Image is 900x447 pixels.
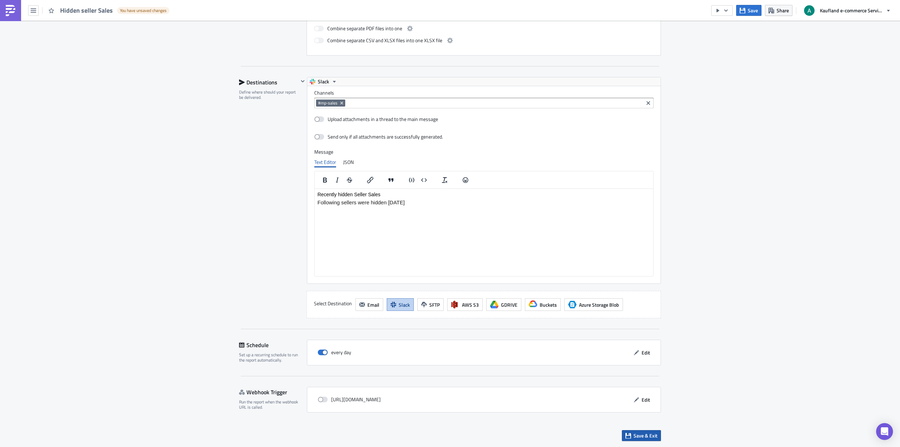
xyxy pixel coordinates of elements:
[328,134,443,140] div: Send only if all attachments are successfully generated.
[387,298,414,311] button: Slack
[239,340,307,350] div: Schedule
[406,175,418,185] button: Insert code line
[331,175,343,185] button: Italic
[765,5,792,16] button: Share
[120,8,167,13] span: You have unsaved changes
[579,301,619,308] span: Azure Storage Blob
[314,298,352,309] label: Select Destination
[429,301,440,308] span: SFTP
[239,89,298,100] div: Define where should your report be delivered.
[568,300,577,309] span: Azure Storage Blob
[462,301,479,308] span: AWS S3
[417,298,444,311] button: SFTP
[736,5,761,16] button: Save
[501,301,517,308] span: GDRIVE
[343,157,354,167] div: JSON
[385,175,397,185] button: Blockquote
[343,175,355,185] button: Strikethrough
[307,77,340,86] button: Slack
[644,99,652,107] button: Clear selected items
[314,149,654,155] label: Message
[634,432,657,439] span: Save & Exit
[820,7,883,14] span: Kaufland e-commerce Services GmbH & Co. KG
[327,24,402,33] span: Combine separate PDF files into one
[642,396,650,403] span: Edit
[439,175,451,185] button: Clear formatting
[367,301,379,308] span: Email
[314,157,336,167] div: Text Editor
[239,387,307,397] div: Webhook Trigger
[318,77,329,86] span: Slack
[60,6,114,14] span: Hidden seller Sales
[318,100,337,106] span: #mp-sales
[327,36,442,45] span: Combine separate CSV and XLSX files into one XLSX file
[239,399,302,410] div: Run the report when the webhook URL is called.
[319,175,331,185] button: Bold
[642,349,650,356] span: Edit
[876,423,893,440] div: Open Intercom Messenger
[564,298,623,311] button: Azure Storage BlobAzure Storage Blob
[525,298,561,311] button: Buckets
[314,90,654,96] label: Channels
[318,347,351,358] div: every day
[314,116,438,122] label: Upload attachments in a thread to the main message
[318,394,381,405] div: [URL][DOMAIN_NAME]
[622,430,661,441] button: Save & Exit
[239,352,302,363] div: Set up a recurring schedule to run the report automatically.
[355,298,383,311] button: Email
[459,175,471,185] button: Emojis
[315,189,653,276] iframe: Rich Text Area
[239,77,298,88] div: Destinations
[803,5,815,17] img: Avatar
[298,77,307,85] button: Hide content
[630,347,654,358] button: Edit
[800,3,895,18] button: Kaufland e-commerce Services GmbH & Co. KG
[5,5,16,16] img: PushMetrics
[630,394,654,405] button: Edit
[777,7,789,14] span: Share
[418,175,430,185] button: Insert code block
[399,301,410,308] span: Slack
[339,100,345,107] button: Remove Tag
[748,7,758,14] span: Save
[540,301,557,308] span: Buckets
[364,175,376,185] button: Insert/edit link
[486,298,521,311] button: GDRIVE
[447,298,483,311] button: AWS S3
